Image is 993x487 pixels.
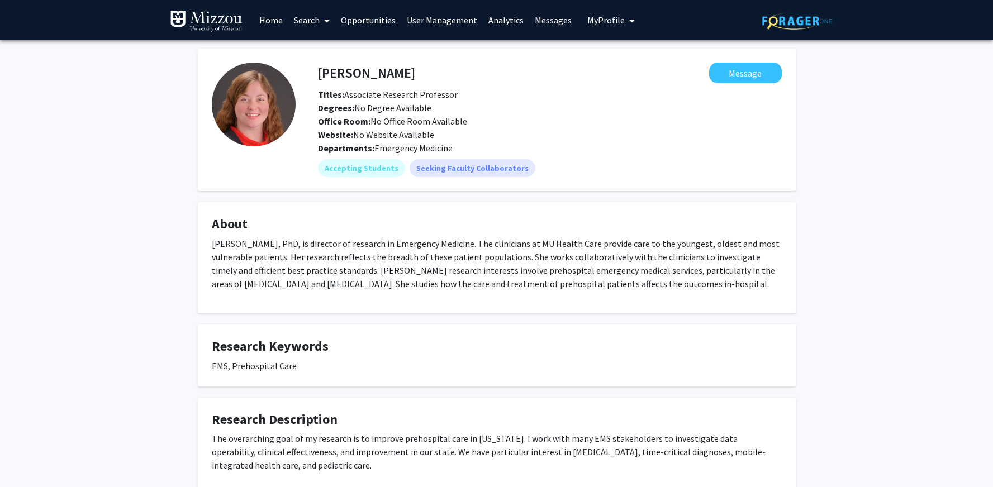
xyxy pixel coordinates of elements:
a: Search [288,1,335,40]
img: Profile Picture [212,63,296,146]
p: The overarching goal of my research is to improve prehospital care in [US_STATE]. I work with man... [212,432,782,472]
b: Degrees: [318,102,354,113]
a: Analytics [483,1,529,40]
mat-chip: Accepting Students [318,159,405,177]
h4: Research Description [212,412,782,428]
span: My Profile [587,15,625,26]
p: [PERSON_NAME], PhD, is director of research in Emergency Medicine. The clinicians at MU Health Ca... [212,237,782,290]
span: Associate Research Professor [318,89,458,100]
span: Emergency Medicine [374,142,453,154]
a: Messages [529,1,577,40]
a: Opportunities [335,1,401,40]
h4: [PERSON_NAME] [318,63,415,83]
b: Titles: [318,89,344,100]
iframe: Chat [8,437,47,479]
h4: Research Keywords [212,338,782,355]
a: User Management [401,1,483,40]
button: Message Julie Stilley [709,63,782,83]
mat-chip: Seeking Faculty Collaborators [410,159,535,177]
b: Departments: [318,142,374,154]
span: No Website Available [318,129,434,140]
a: Home [254,1,288,40]
img: ForagerOne Logo [762,12,832,30]
span: No Degree Available [318,102,431,113]
span: No Office Room Available [318,116,467,127]
b: Website: [318,129,353,140]
img: University of Missouri Logo [170,10,243,32]
b: Office Room: [318,116,370,127]
div: EMS, Prehospital Care [212,359,782,373]
h4: About [212,216,782,232]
